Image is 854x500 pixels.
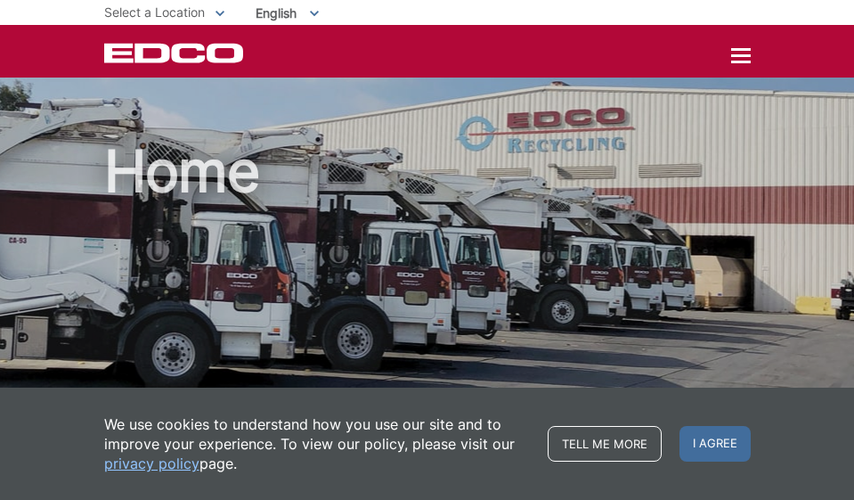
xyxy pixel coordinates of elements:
p: We use cookies to understand how you use our site and to improve your experience. To view our pol... [104,414,530,473]
h1: Home [104,143,751,425]
a: Tell me more [548,426,662,462]
a: privacy policy [104,454,199,473]
span: I agree [679,426,751,462]
span: Select a Location [104,4,205,20]
a: EDCD logo. Return to the homepage. [104,43,246,63]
